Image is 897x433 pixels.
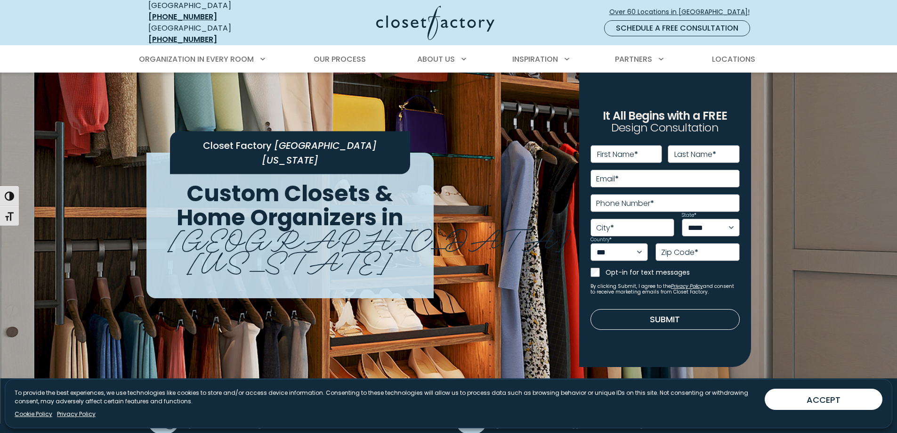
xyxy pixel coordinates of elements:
label: Email [596,175,619,183]
span: [GEOGRAPHIC_DATA][US_STATE] [168,215,571,281]
nav: Primary Menu [132,46,765,73]
p: To provide the best experiences, we use technologies like cookies to store and/or access device i... [15,389,757,406]
label: Zip Code [661,249,698,256]
span: Our Process [314,54,366,65]
a: [PHONE_NUMBER] [148,34,217,45]
a: Schedule a Free Consultation [604,20,750,36]
span: Partners [615,54,652,65]
a: Privacy Policy [671,283,703,290]
small: By clicking Submit, I agree to the and consent to receive marketing emails from Closet Factory. [590,284,740,295]
div: [GEOGRAPHIC_DATA] [148,23,285,45]
label: Phone Number [596,200,654,207]
span: Organization in Every Room [139,54,254,65]
span: [GEOGRAPHIC_DATA][US_STATE] [262,139,377,167]
span: About Us [417,54,455,65]
span: It All Begins with a FREE [603,108,727,123]
label: Opt-in for text messages [606,268,740,277]
button: ACCEPT [765,389,882,410]
span: Closet Factory [203,139,272,152]
label: First Name [597,151,638,158]
label: Country [590,237,612,242]
a: [PHONE_NUMBER] [148,11,217,22]
a: Privacy Policy [57,410,96,418]
img: Closet Factory Logo [376,6,494,40]
span: Locations [712,54,755,65]
span: Over 60 Locations in [GEOGRAPHIC_DATA]! [609,7,757,17]
span: Design Consultation [611,120,719,136]
a: Over 60 Locations in [GEOGRAPHIC_DATA]! [609,4,758,20]
button: Submit [590,309,740,330]
a: Cookie Policy [15,410,52,418]
label: State [682,213,696,218]
span: Custom Closets & Home Organizers in [177,178,404,233]
label: Last Name [674,151,716,158]
span: Inspiration [512,54,558,65]
label: City [596,224,614,232]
